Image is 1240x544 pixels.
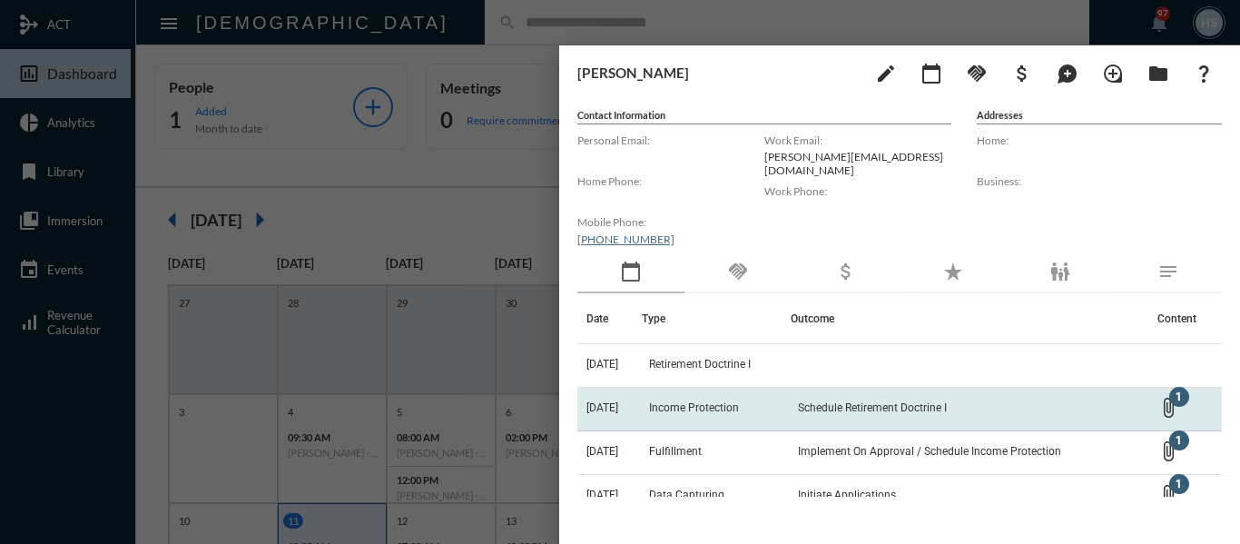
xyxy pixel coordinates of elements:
mat-icon: Open Content List [1157,484,1179,506]
span: Data Capturing [649,489,724,501]
label: Home: [977,134,1222,147]
h5: Contact Information [577,109,951,124]
label: Personal Email: [577,134,764,147]
mat-icon: attach_money [835,261,857,282]
mat-icon: calendar_today [620,261,642,282]
mat-icon: loupe [1102,63,1124,84]
label: Mobile Phone: [577,215,764,229]
button: Add Introduction [1095,54,1131,91]
mat-icon: calendar_today [920,63,942,84]
mat-icon: star_rate [942,261,964,282]
mat-icon: edit [875,63,897,84]
button: Add Mention [1049,54,1086,91]
h5: Addresses [977,109,1222,124]
span: Retirement Doctrine I [649,358,751,371]
label: Work Phone: [764,184,951,198]
mat-icon: handshake [966,63,988,84]
mat-icon: handshake [727,261,749,282]
span: [DATE] [586,401,618,414]
span: [DATE] [586,489,618,501]
span: Implement On Approval / Schedule Income Protection [798,445,1061,458]
p: [PERSON_NAME][EMAIL_ADDRESS][DOMAIN_NAME] [764,150,951,177]
label: Work Email: [764,134,951,147]
span: Initiate Applications [798,489,896,501]
label: Business: [977,174,1222,188]
button: What If? [1186,54,1222,91]
a: [PHONE_NUMBER] [577,232,674,246]
th: Date [577,293,642,344]
th: Type [642,293,792,344]
th: Content [1148,293,1222,344]
span: [DATE] [586,445,618,458]
span: Fulfillment [649,445,702,458]
span: Schedule Retirement Doctrine I [798,401,947,414]
mat-icon: folder [1147,63,1169,84]
mat-icon: family_restroom [1049,261,1071,282]
mat-icon: attach_money [1011,63,1033,84]
th: Outcome [791,293,1148,344]
h3: [PERSON_NAME] [577,64,859,81]
button: Add meeting [913,54,950,91]
mat-icon: maps_ugc [1057,63,1078,84]
button: edit person [868,54,904,91]
label: Home Phone: [577,174,764,188]
button: Archives [1140,54,1176,91]
mat-icon: question_mark [1193,63,1215,84]
mat-icon: notes [1157,261,1179,282]
mat-icon: Open Content List [1157,440,1179,462]
mat-icon: Open Content List [1157,397,1179,419]
button: Add Business [1004,54,1040,91]
span: [DATE] [586,358,618,371]
span: Income Protection [649,401,739,414]
button: Add Commitment [959,54,995,91]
